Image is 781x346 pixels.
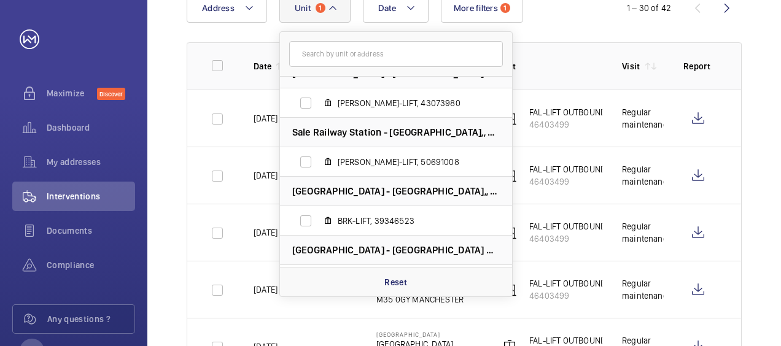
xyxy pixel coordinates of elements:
div: Regular maintenance [622,106,664,131]
p: M35 0GY MANCHESTER [376,293,464,306]
input: Search by unit or address [289,41,503,67]
span: Discover [97,88,125,100]
span: BRK-LIFT, 39346523 [338,215,480,227]
span: 1 [500,3,510,13]
div: 1 – 30 of 42 [627,2,671,14]
span: Unit [295,3,311,13]
span: Date [378,3,396,13]
span: Documents [47,225,135,237]
span: Compliance [47,259,135,271]
p: [DATE] [254,283,278,296]
span: Any questions ? [47,313,134,325]
p: FAL-LIFT OUTBOUND [529,220,606,233]
span: Dashboard [47,121,135,134]
p: [GEOGRAPHIC_DATA] [376,331,464,338]
p: Report [683,60,717,72]
span: [PERSON_NAME]-LIFT, 43073980 [338,97,480,109]
p: Visit [622,60,640,72]
span: My addresses [47,156,135,168]
span: [GEOGRAPHIC_DATA] - [GEOGRAPHIC_DATA],, M33 3SD SALE [292,185,500,198]
span: [PERSON_NAME]-LIFT, 50691008 [338,156,480,168]
p: Reset [384,276,407,288]
div: Regular maintenance [622,277,664,302]
span: Interventions [47,190,135,202]
span: Sale Railway Station - [GEOGRAPHIC_DATA],, M33 7XY SALE [292,126,500,139]
p: [DATE] [254,169,278,182]
p: 46403499 [529,118,606,131]
p: FAL-LIFT OUTBOUND [529,277,606,290]
p: [DATE] [254,226,278,239]
p: FAL-LIFT OUTBOUND [529,106,606,118]
p: Unit [499,60,602,72]
p: FAL-LIFT OUTBOUND [529,163,606,175]
span: Address [202,3,235,13]
div: Regular maintenance [622,163,664,188]
span: 1 [316,3,325,13]
p: 46403499 [529,175,606,188]
div: Regular maintenance [622,220,664,245]
span: Maximize [47,87,97,99]
p: 46403499 [529,233,606,245]
p: [DATE] [254,112,278,125]
p: Date [254,60,271,72]
p: 46403499 [529,290,606,302]
span: [GEOGRAPHIC_DATA] - [GEOGRAPHIC_DATA] ALTRINCHAM [292,244,500,256]
span: More filters [454,3,498,13]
